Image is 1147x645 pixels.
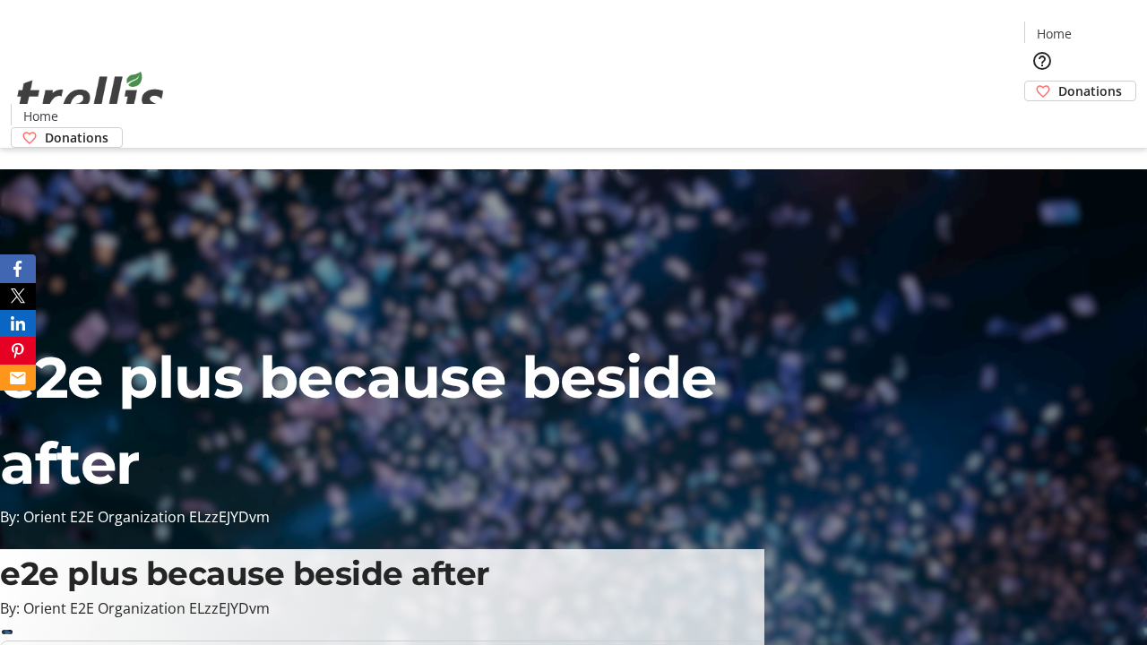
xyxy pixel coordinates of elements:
a: Donations [1024,81,1136,101]
span: Donations [1058,82,1122,100]
span: Home [1037,24,1072,43]
button: Help [1024,43,1060,79]
button: Cart [1024,101,1060,137]
img: Orient E2E Organization ELzzEJYDvm's Logo [11,52,170,142]
a: Donations [11,127,123,148]
a: Home [1025,24,1082,43]
a: Home [12,107,69,125]
span: Home [23,107,58,125]
span: Donations [45,128,108,147]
